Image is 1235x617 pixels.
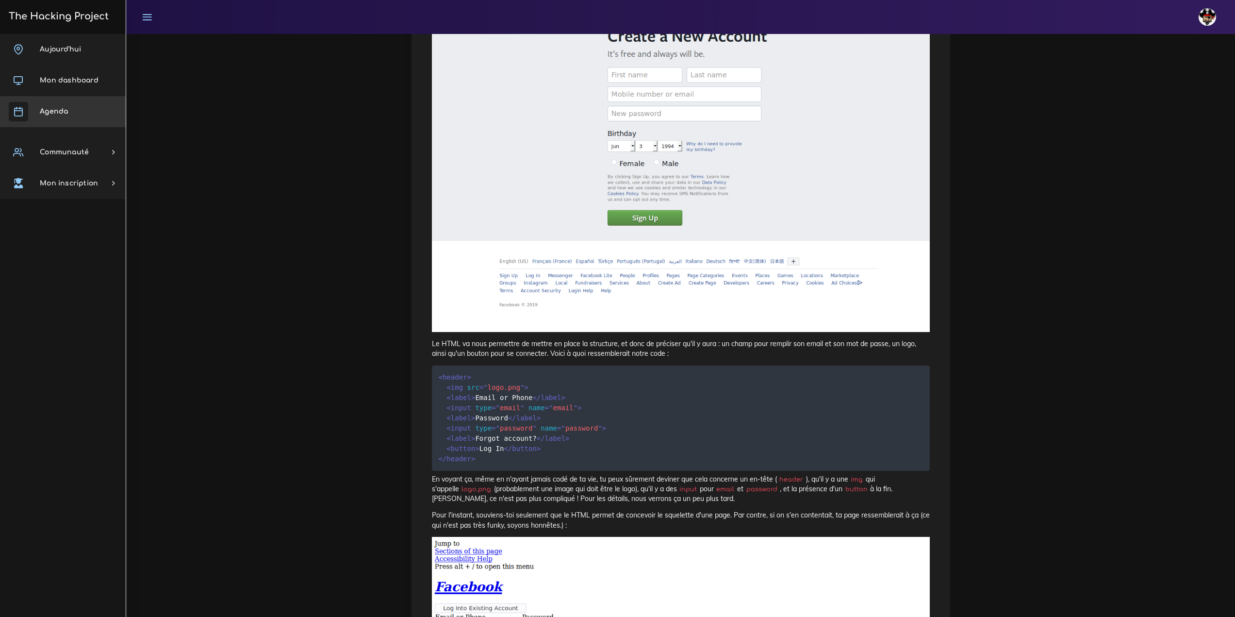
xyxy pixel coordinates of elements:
span: > [471,394,475,401]
span: < [446,384,450,391]
span: > [525,384,528,391]
span: header [439,455,471,463]
span: > [467,373,471,381]
span: src [467,384,479,391]
code: input [677,484,700,494]
span: Mon inscription [40,180,98,187]
span: < [446,424,450,432]
span: Communauté [40,149,89,156]
span: name [528,404,545,412]
span: input [446,424,471,432]
span: < [446,414,450,422]
span: Agenda [40,108,68,115]
span: label [508,414,537,422]
span: </ [508,414,516,422]
span: > [475,445,479,452]
code: header [777,475,806,484]
span: < [446,434,450,442]
span: img [446,384,463,391]
span: " [496,404,500,412]
code: password [743,484,780,494]
p: Le HTML va nous permettre de mettre en place la structure, et donc de préciser qu'il y aura : un ... [432,339,930,359]
span: " [520,404,524,412]
span: = [479,384,483,391]
span: header [439,373,467,381]
code: img [848,475,866,484]
span: < [446,445,450,452]
code: logo.png [459,484,494,494]
span: </ [537,434,545,442]
span: > [565,434,569,442]
span: > [602,424,606,432]
p: Pour l'instant, souviens-toi seulement que le HTML permet de concevoir le squelette d'une page. P... [432,510,930,530]
span: " [483,384,487,391]
p: En voyant ça, même en n'ayant jamais codé de ta vie, tu peux sûrement deviner que cela concerne u... [432,474,930,504]
span: label [446,434,471,442]
span: > [537,445,541,452]
span: type [475,404,492,412]
span: > [577,404,581,412]
code: button [842,484,870,494]
span: < [439,373,443,381]
span: password [557,424,602,432]
span: = [557,424,561,432]
span: " [532,424,536,432]
span: name [541,424,557,432]
span: = [492,404,495,412]
span: button [504,445,536,452]
span: Mon dashboard [40,77,99,84]
span: logo.png [479,384,525,391]
span: password [492,424,537,432]
span: label [537,434,565,442]
span: button [446,445,475,452]
span: > [471,434,475,442]
span: > [537,414,541,422]
code: Email or Phone Password Forgot account? Log In [439,372,607,464]
span: email [545,404,577,412]
span: " [561,424,565,432]
span: > [471,414,475,422]
span: " [520,384,524,391]
span: " [549,404,553,412]
span: email [492,404,524,412]
h3: The Hacking Project [6,11,109,22]
span: > [561,394,565,401]
span: label [532,394,561,401]
span: " [574,404,577,412]
span: label [446,414,471,422]
span: > [471,455,475,463]
span: " [598,424,602,432]
span: label [446,394,471,401]
code: email [714,484,737,494]
span: Aujourd'hui [40,46,81,53]
span: = [492,424,495,432]
span: = [545,404,549,412]
span: < [446,394,450,401]
span: input [446,404,471,412]
span: </ [439,455,447,463]
span: " [496,424,500,432]
span: type [475,424,492,432]
span: < [446,404,450,412]
span: </ [532,394,541,401]
img: avatar [1199,8,1216,26]
span: </ [504,445,512,452]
